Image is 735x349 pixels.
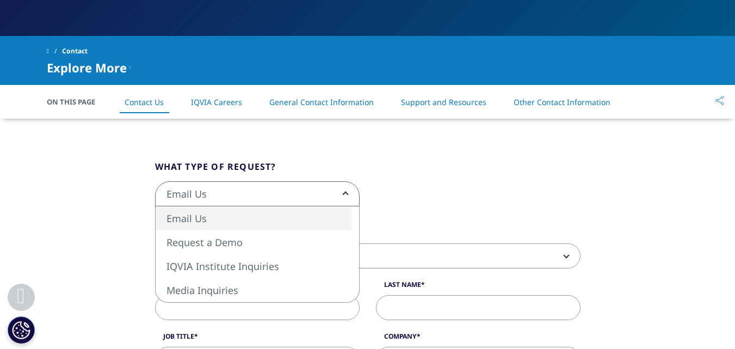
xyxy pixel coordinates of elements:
li: Email Us [156,206,351,230]
a: Contact Us [125,97,164,107]
li: Media Inquiries [156,278,351,302]
span: Contact [62,41,88,61]
a: Support and Resources [401,97,486,107]
span: Email Us [156,182,359,207]
a: IQVIA Careers [191,97,242,107]
li: Request a Demo [156,230,351,254]
label: I need help with [155,228,580,243]
label: Job Title [155,332,360,347]
a: General Contact Information [269,97,374,107]
span: Email Us [155,181,360,206]
span: Explore More [47,61,127,74]
button: Cookie Settings [8,316,35,344]
legend: What type of request? [155,160,276,181]
li: IQVIA Institute Inquiries [156,254,351,278]
label: Company [376,332,580,347]
a: Other Contact Information [514,97,610,107]
label: Last Name [376,280,580,295]
span: On This Page [47,96,107,107]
